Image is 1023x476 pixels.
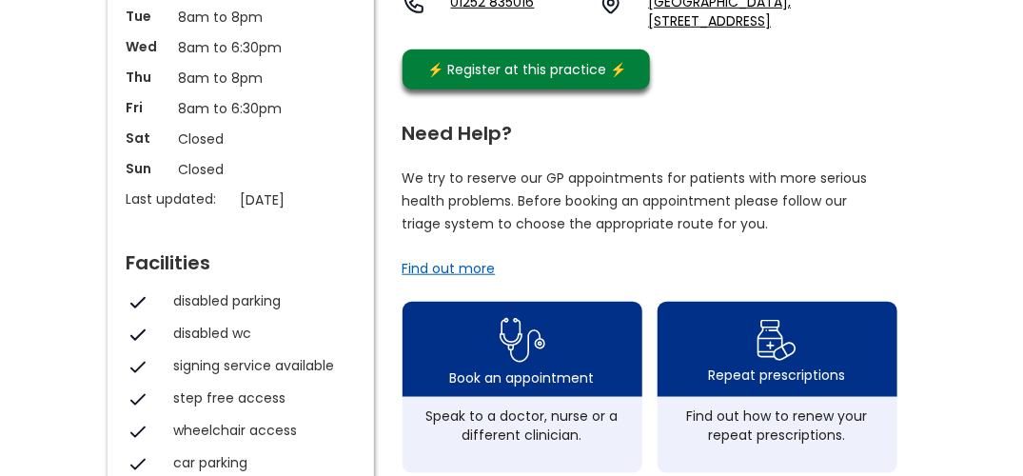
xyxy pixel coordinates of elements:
[403,302,642,473] a: book appointment icon Book an appointmentSpeak to a doctor, nurse or a different clinician.
[179,68,303,89] p: 8am to 8pm
[403,50,650,89] a: ⚡️ Register at this practice ⚡️
[174,421,345,440] div: wheelchair access
[179,129,303,149] p: Closed
[127,129,169,148] p: Sat
[418,59,637,80] div: ⚡️ Register at this practice ⚡️
[179,159,303,180] p: Closed
[127,159,169,178] p: Sun
[127,189,231,208] p: Last updated:
[667,407,888,445] div: Find out how to renew your repeat prescriptions.
[179,37,303,58] p: 8am to 6:30pm
[241,189,364,210] p: [DATE]
[127,98,169,117] p: Fri
[403,114,897,143] div: Need Help?
[174,388,345,407] div: step free access
[403,259,496,278] a: Find out more
[500,312,545,368] img: book appointment icon
[127,7,169,26] p: Tue
[174,356,345,375] div: signing service available
[709,366,846,385] div: Repeat prescriptions
[757,315,797,366] img: repeat prescription icon
[174,291,345,310] div: disabled parking
[179,98,303,119] p: 8am to 6:30pm
[127,37,169,56] p: Wed
[412,407,633,445] div: Speak to a doctor, nurse or a different clinician.
[127,68,169,87] p: Thu
[450,368,595,387] div: Book an appointment
[174,453,345,472] div: car parking
[174,324,345,343] div: disabled wc
[179,7,303,28] p: 8am to 8pm
[658,302,897,473] a: repeat prescription iconRepeat prescriptionsFind out how to renew your repeat prescriptions.
[127,244,355,272] div: Facilities
[403,167,869,235] p: We try to reserve our GP appointments for patients with more serious health problems. Before book...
